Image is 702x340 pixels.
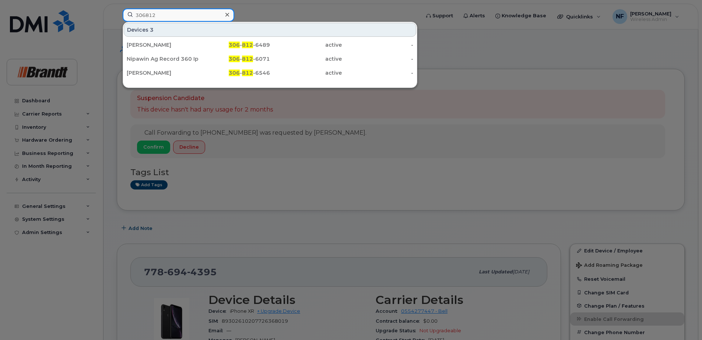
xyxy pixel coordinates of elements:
span: 812 [242,42,253,48]
div: Devices [124,23,416,37]
a: Nipawin Ag Record 360 Ipad306-812-6071active- [124,52,416,65]
span: 306 [229,70,240,76]
span: 306 [229,56,240,62]
div: Nipawin Ag Record 360 Ipad [127,55,199,63]
a: [PERSON_NAME]306-812-6489active- [124,38,416,52]
div: active [270,55,342,63]
div: - -6071 [199,55,270,63]
div: - [342,69,414,77]
div: - [342,41,414,49]
div: - -6489 [199,41,270,49]
span: 306 [229,42,240,48]
div: [PERSON_NAME] [127,41,199,49]
div: active [270,41,342,49]
div: - -6546 [199,69,270,77]
div: active [270,69,342,77]
span: 812 [242,56,253,62]
span: 3 [150,26,154,33]
div: - [342,55,414,63]
a: [PERSON_NAME]306-812-6546active- [124,66,416,79]
span: 812 [242,70,253,76]
div: [PERSON_NAME] [127,69,199,77]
